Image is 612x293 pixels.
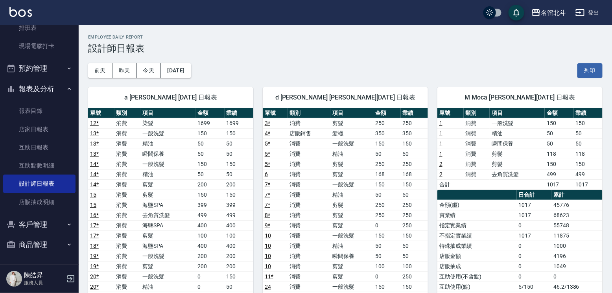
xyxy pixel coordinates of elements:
[437,179,464,190] td: 合計
[3,79,76,99] button: 報表及分析
[263,108,288,118] th: 單號
[330,118,373,128] td: 剪髮
[195,149,224,159] td: 50
[114,220,141,230] td: 消費
[3,175,76,193] a: 設計師日報表
[373,241,400,251] td: 50
[551,230,603,241] td: 11875
[225,282,253,292] td: 50
[225,179,253,190] td: 200
[545,159,573,169] td: 150
[545,149,573,159] td: 118
[195,169,224,179] td: 50
[114,118,141,128] td: 消費
[330,271,373,282] td: 剪髮
[288,108,330,118] th: 類別
[195,138,224,149] td: 50
[265,243,271,249] a: 10
[401,271,428,282] td: 250
[517,241,552,251] td: 0
[330,179,373,190] td: 一般洗髮
[330,138,373,149] td: 一般洗髮
[3,138,76,157] a: 互助日報表
[9,7,32,17] img: Logo
[114,251,141,261] td: 消費
[90,192,96,198] a: 15
[140,190,195,200] td: 剪髮
[437,282,517,292] td: 互助使用(點)
[161,63,191,78] button: [DATE]
[265,232,271,239] a: 10
[490,159,545,169] td: 剪髮
[114,190,141,200] td: 消費
[373,200,400,210] td: 250
[373,179,400,190] td: 150
[288,261,330,271] td: 消費
[517,200,552,210] td: 1017
[437,220,517,230] td: 指定實業績
[195,230,224,241] td: 100
[88,43,603,54] h3: 設計師日報表
[140,169,195,179] td: 精油
[195,179,224,190] td: 200
[574,138,603,149] td: 50
[288,282,330,292] td: 消費
[330,210,373,220] td: 剪髮
[225,251,253,261] td: 200
[288,149,330,159] td: 消費
[464,159,490,169] td: 消費
[574,108,603,118] th: 業績
[373,149,400,159] td: 50
[288,159,330,169] td: 消費
[288,200,330,210] td: 消費
[288,210,330,220] td: 消費
[195,282,224,292] td: 0
[401,251,428,261] td: 50
[330,169,373,179] td: 剪髮
[330,108,373,118] th: 項目
[401,108,428,118] th: 業績
[373,271,400,282] td: 0
[195,190,224,200] td: 150
[551,282,603,292] td: 46.2/1386
[265,171,268,177] a: 6
[114,271,141,282] td: 消費
[24,271,64,279] h5: 陳皓昇
[545,128,573,138] td: 50
[401,169,428,179] td: 168
[3,157,76,175] a: 互助點數明細
[288,230,330,241] td: 消費
[114,169,141,179] td: 消費
[288,220,330,230] td: 消費
[517,190,552,200] th: 日合計
[288,138,330,149] td: 消費
[195,261,224,271] td: 200
[140,261,195,271] td: 剪髮
[401,282,428,292] td: 150
[517,251,552,261] td: 0
[195,241,224,251] td: 400
[574,179,603,190] td: 1017
[437,210,517,220] td: 實業績
[140,251,195,261] td: 一般洗髮
[3,19,76,37] a: 排班表
[114,261,141,271] td: 消費
[551,271,603,282] td: 0
[195,118,224,128] td: 1699
[401,118,428,128] td: 250
[195,271,224,282] td: 0
[137,63,161,78] button: 今天
[225,169,253,179] td: 50
[517,282,552,292] td: 5/150
[98,94,244,101] span: a [PERSON_NAME] [DATE] 日報表
[330,159,373,169] td: 剪髮
[265,253,271,259] a: 10
[114,210,141,220] td: 消費
[464,138,490,149] td: 消費
[114,241,141,251] td: 消費
[574,169,603,179] td: 499
[225,149,253,159] td: 50
[574,128,603,138] td: 50
[225,128,253,138] td: 150
[439,140,442,147] a: 1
